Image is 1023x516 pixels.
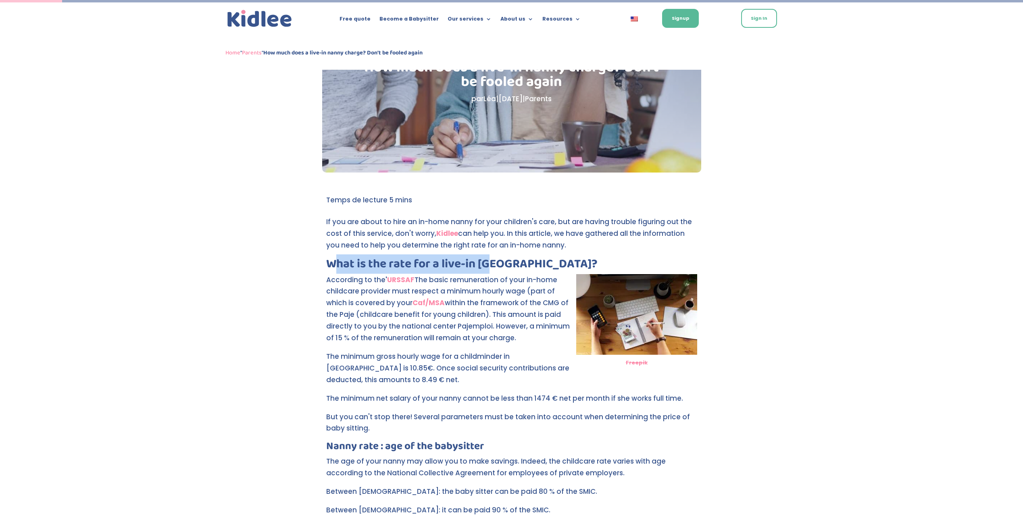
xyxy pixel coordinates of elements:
[225,8,294,29] a: Kidlee Logo
[326,441,697,456] h3: Nanny rate : age of the babysitter
[626,359,648,366] a: Freepik
[263,48,423,58] strong: How much does a live-in nanny charge? Don't be fooled again
[741,9,777,28] a: Sign In
[387,275,415,285] a: URSSAF
[326,274,697,351] p: According to the The basic remuneration of your in-home childcare provider must respect a minimum...
[542,16,581,25] a: Resources
[326,393,697,411] p: The minimum net salary of your nanny cannot be less than 1474 € net per month if she works full t...
[498,94,523,104] span: [DATE]
[340,16,371,25] a: Free quote
[631,17,638,21] img: English
[662,9,699,28] a: Signup
[525,94,552,104] a: Parents
[413,298,445,308] a: Caf/MSA
[448,16,492,25] a: Our services
[225,48,423,58] span: " "
[242,48,262,58] a: Parents
[385,275,387,285] strong: '
[326,456,697,486] p: The age of your nanny may allow you to make savings. Indeed, the childcare rate varies with age a...
[436,229,458,238] a: Kidlee
[379,16,439,25] a: Become a Babysitter
[326,258,697,274] h2: What is the rate for a live-in [GEOGRAPHIC_DATA]?
[483,94,496,104] a: Léa
[576,274,697,355] img: nanny at home rate: a person doing the math
[225,8,294,29] img: logo_kidlee_blue
[363,60,660,93] h1: How much does a live-in nanny charge? Don't be fooled again
[326,351,697,393] p: The minimum gross hourly wage for a childminder in [GEOGRAPHIC_DATA] is 10.85€. Once social secur...
[326,486,697,504] p: Between [DEMOGRAPHIC_DATA]: the baby sitter can be paid 80 % of the SMIC.
[225,48,240,58] a: Home
[363,93,660,105] p: par | |
[326,216,697,258] p: If you are about to hire an in-home nanny for your children's care, but are having trouble figuri...
[500,16,533,25] a: About us
[326,411,697,441] p: But you can't stop there! Several parameters must be taken into account when determining the pric...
